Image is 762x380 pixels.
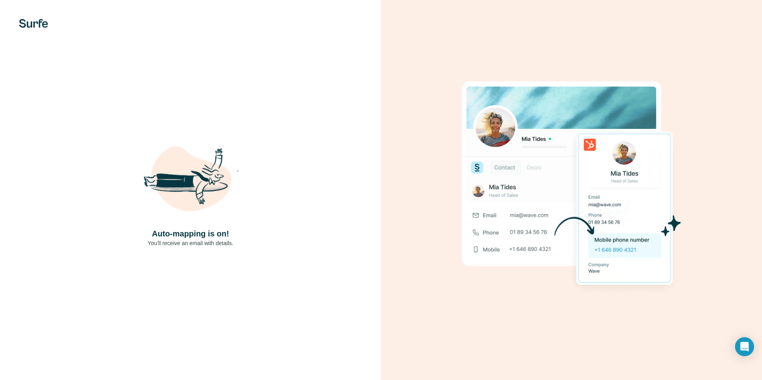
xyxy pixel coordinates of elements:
[735,337,754,356] div: Open Intercom Messenger
[148,239,233,247] p: You’ll receive an email with details.
[462,81,681,298] img: Download Success
[152,228,229,239] h4: Auto-mapping is on!
[143,133,238,228] img: Shaka Illustration
[19,19,48,28] img: Surfe's logo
